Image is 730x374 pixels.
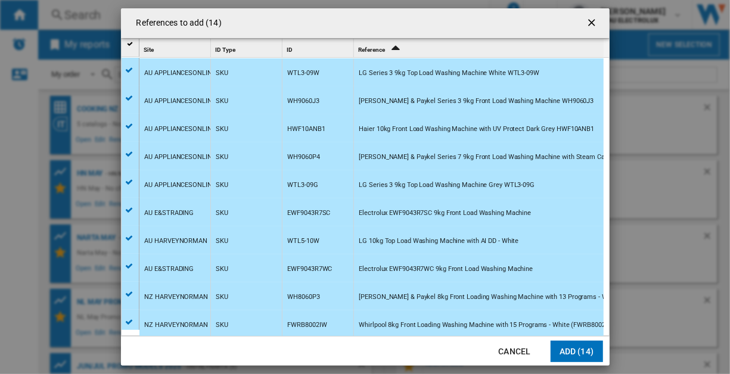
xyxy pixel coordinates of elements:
[145,311,209,339] div: NZ HARVEYNORMAN
[359,144,645,171] div: [PERSON_NAME] & Paykel Series 7 9kg Front Load Washing Machine with Steam Care WH9060P4
[359,88,594,115] div: [PERSON_NAME] & Paykel Series 3 9kg Front Load Washing Machine WH9060J3
[288,283,320,311] div: WH8060P3
[216,283,229,311] div: SKU
[145,227,208,255] div: AU HARVEYNORMAN
[359,60,540,87] div: LG Series 3 9kg Top Load Washing Machine White WTL3-09W
[285,39,353,57] div: Sort None
[145,255,194,283] div: AU E&STRADING
[288,172,318,199] div: WTL3-09G
[288,255,333,283] div: EWF9043R7WC
[288,227,319,255] div: WTL5-10W
[359,200,532,227] div: Electrolux EWF9043R7SC 9kg Front Load Washing Machine
[144,46,154,53] span: Site
[145,283,209,311] div: NZ HARVEYNORMAN
[359,46,385,53] span: Reference
[581,11,605,35] button: getI18NText('BUTTONS.CLOSE_DIALOG')
[145,172,216,199] div: AU APPLIANCESONLINE
[216,60,229,87] div: SKU
[288,116,325,143] div: HWF10ANB1
[386,46,405,53] span: Sort Ascending
[145,200,194,227] div: AU E&STRADING
[145,144,216,171] div: AU APPLIANCESONLINE
[287,46,293,53] span: ID
[213,39,282,57] div: Sort None
[216,227,229,255] div: SKU
[356,39,604,57] div: Sort Ascending
[359,227,519,255] div: LG 10kg Top Load Washing Machine with AI DD - White
[359,283,658,311] div: [PERSON_NAME] & Paykel 8kg Front Loading Washing Machine with 13 Programs - White (WH8060P3)
[216,200,229,227] div: SKU
[288,60,319,87] div: WTL3-09W
[288,200,331,227] div: EWF9043R7SC
[145,88,216,115] div: AU APPLIANCESONLINE
[288,144,320,171] div: WH9060P4
[359,172,535,199] div: LG Series 3 9kg Top Load Washing Machine Grey WTL3-09G
[359,255,533,283] div: Electrolux EWF9043R7WC 9kg Front Load Washing Machine
[142,39,210,57] div: Site Sort None
[359,116,595,143] div: Haier 10kg Front Load Washing Machine with UV Protect Dark Grey HWF10ANB1
[285,39,353,57] div: ID Sort None
[216,172,229,199] div: SKU
[213,39,282,57] div: ID Type Sort None
[145,116,216,143] div: AU APPLIANCESONLINE
[288,311,327,339] div: FWRB8002IW
[216,311,229,339] div: SKU
[586,17,600,31] ng-md-icon: getI18NText('BUTTONS.CLOSE_DIALOG')
[288,88,319,115] div: WH9060J3
[216,88,229,115] div: SKU
[216,144,229,171] div: SKU
[489,341,541,362] button: Cancel
[145,60,216,87] div: AU APPLIANCESONLINE
[551,341,603,362] button: Add (14)
[216,255,229,283] div: SKU
[216,116,229,143] div: SKU
[359,311,616,339] div: Whirlpool 8kg Front Loading Washing Machine with 15 Programs - White (FWRB8002IW)
[356,39,604,57] div: Reference Sort Ascending
[131,17,222,29] h4: References to add (14)
[142,39,210,57] div: Sort None
[216,46,235,53] span: ID Type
